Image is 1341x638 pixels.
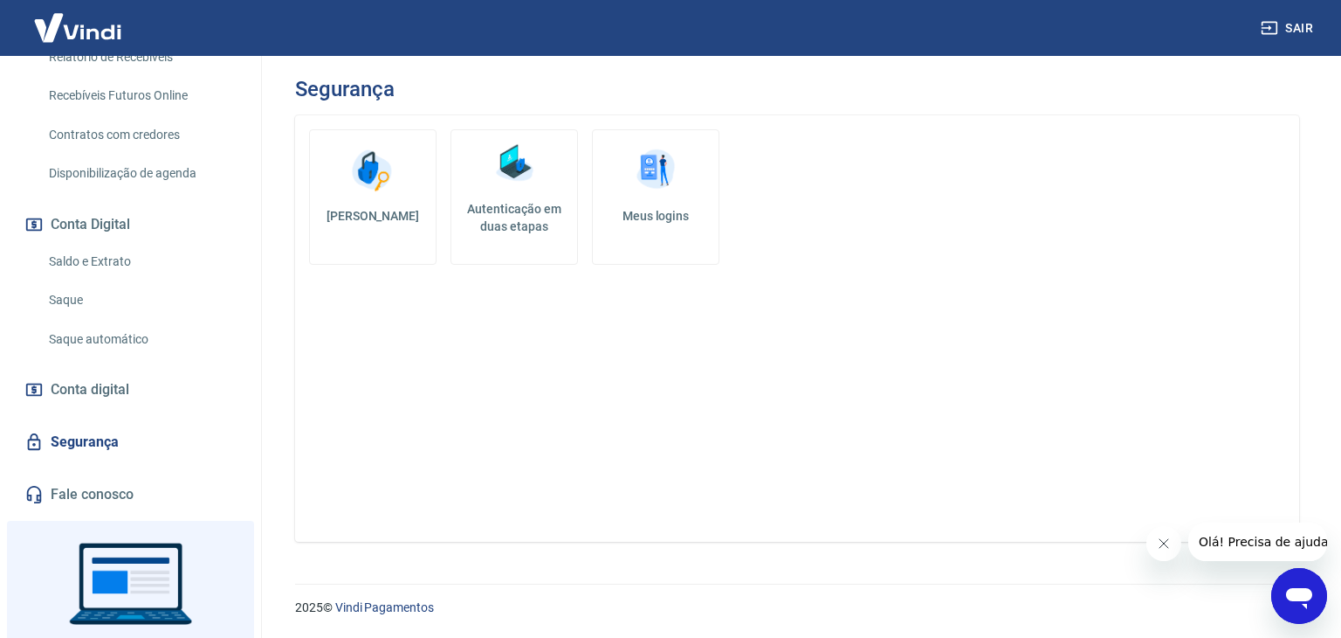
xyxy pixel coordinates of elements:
[309,129,437,265] a: [PERSON_NAME]
[458,200,570,235] h5: Autenticação em duas etapas
[1271,568,1327,624] iframe: Botão para abrir a janela de mensagens
[42,282,240,318] a: Saque
[295,599,1299,617] p: 2025 ©
[592,129,719,265] a: Meus logins
[295,77,394,101] h3: Segurança
[21,1,134,54] img: Vindi
[21,205,240,244] button: Conta Digital
[42,156,240,191] a: Disponibilização de agenda
[42,78,240,114] a: Recebíveis Futuros Online
[629,144,682,197] img: Meus logins
[1146,526,1181,561] iframe: Fechar mensagem
[335,600,434,614] a: Vindi Pagamentos
[1257,12,1320,45] button: Sair
[488,137,540,190] img: Autenticação em duas etapas
[10,12,147,26] span: Olá! Precisa de ajuda?
[21,423,240,461] a: Segurança
[21,475,240,514] a: Fale conosco
[42,322,240,357] a: Saque automático
[42,117,240,153] a: Contratos com credores
[42,39,240,75] a: Relatório de Recebíveis
[347,144,399,197] img: Alterar senha
[1188,523,1327,561] iframe: Mensagem da empresa
[21,371,240,409] a: Conta digital
[42,244,240,280] a: Saldo e Extrato
[51,378,129,402] span: Conta digital
[324,207,422,225] h5: [PERSON_NAME]
[450,129,578,265] a: Autenticação em duas etapas
[607,207,705,225] h5: Meus logins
